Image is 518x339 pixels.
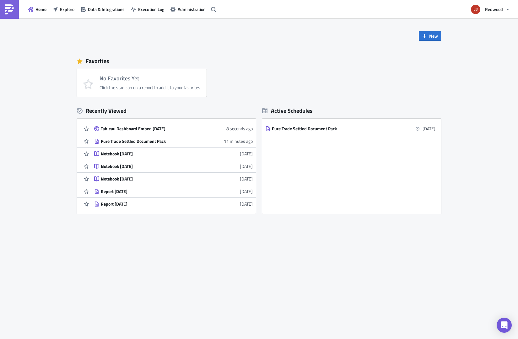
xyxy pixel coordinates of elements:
span: Execution Log [138,6,164,13]
a: Pure Trade Settled Document Pack[DATE] [265,122,435,135]
a: Tableau Dashboard Embed [DATE]8 seconds ago [94,122,253,135]
div: Favorites [77,56,441,66]
img: Avatar [470,4,481,15]
div: Report [DATE] [101,201,211,207]
span: Administration [178,6,206,13]
img: PushMetrics [4,4,14,14]
time: 2025-09-04T09:17:36Z [240,175,253,182]
button: Administration [167,4,209,14]
time: 2025-09-22 08:00 [423,125,435,132]
time: 2025-09-04T09:06:13Z [240,201,253,207]
div: Pure Trade Settled Document Pack [101,138,211,144]
a: Notebook [DATE][DATE] [94,160,253,172]
div: Open Intercom Messenger [497,318,512,333]
time: 2025-09-18T09:02:27Z [224,138,253,144]
button: Home [25,4,50,14]
div: Click the star icon on a report to add it to your favorites [100,85,200,90]
time: 2025-09-04T09:20:37Z [240,163,253,169]
a: Pure Trade Settled Document Pack11 minutes ago [94,135,253,147]
div: Notebook [DATE] [101,176,211,182]
a: Notebook [DATE][DATE] [94,173,253,185]
div: Notebook [DATE] [101,164,211,169]
div: Pure Trade Settled Document Pack [272,126,382,132]
span: New [429,33,438,39]
button: New [419,31,441,41]
span: Explore [60,6,74,13]
a: Notebook [DATE][DATE] [94,148,253,160]
div: Recently Viewed [77,106,256,116]
time: 2025-09-18T09:13:47Z [226,125,253,132]
button: Execution Log [128,4,167,14]
div: Tableau Dashboard Embed [DATE] [101,126,211,132]
a: Report [DATE][DATE] [94,185,253,197]
a: Report [DATE][DATE] [94,198,253,210]
time: 2025-09-04T09:06:37Z [240,188,253,195]
span: Home [35,6,46,13]
button: Data & Integrations [78,4,128,14]
span: Data & Integrations [88,6,125,13]
h4: No Favorites Yet [100,75,200,82]
div: Notebook [DATE] [101,151,211,157]
button: Explore [50,4,78,14]
div: Report [DATE] [101,189,211,194]
div: Active Schedules [262,107,313,114]
button: Redwood [467,3,513,16]
time: 2025-09-11T08:16:07Z [240,150,253,157]
span: Redwood [485,6,503,13]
